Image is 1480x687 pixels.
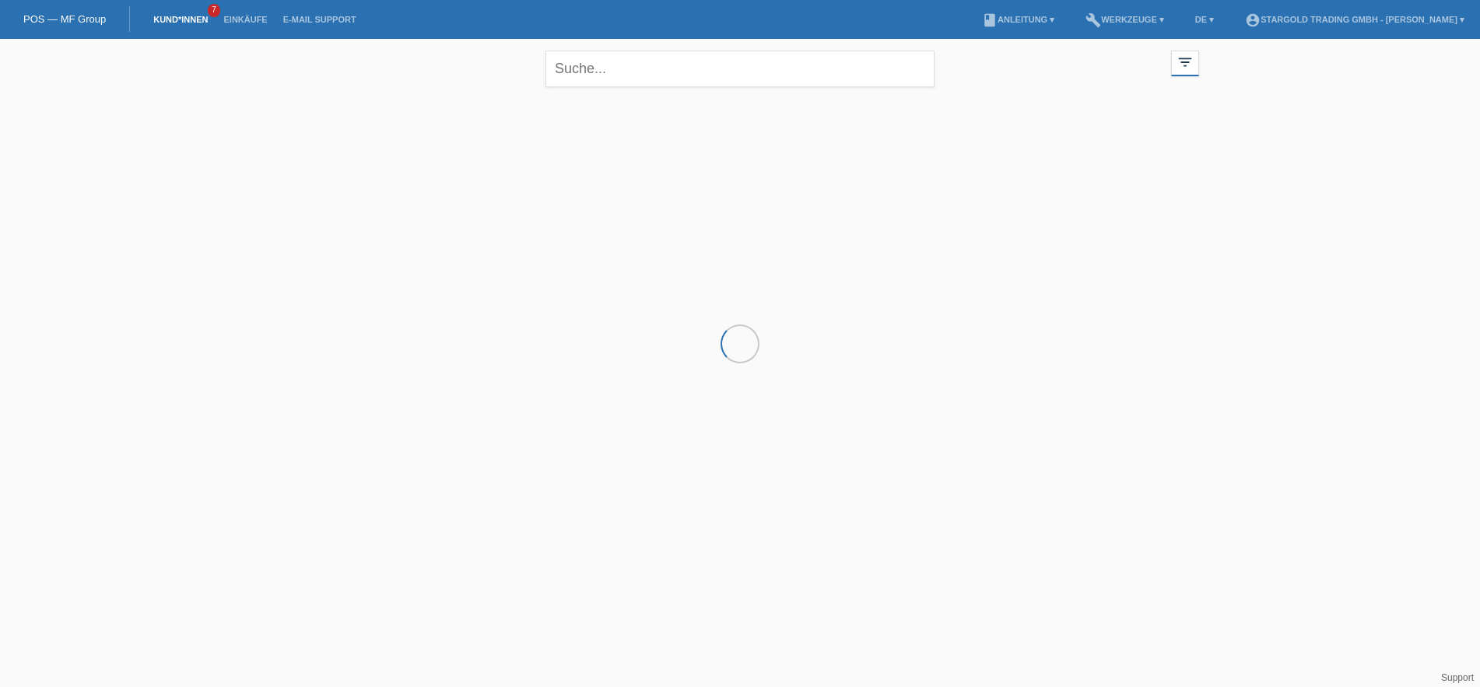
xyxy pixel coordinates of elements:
[982,12,998,28] i: book
[1177,54,1194,71] i: filter_list
[1245,12,1261,28] i: account_circle
[216,15,275,24] a: Einkäufe
[545,51,935,87] input: Suche...
[23,13,106,25] a: POS — MF Group
[146,15,216,24] a: Kund*innen
[1078,15,1172,24] a: buildWerkzeuge ▾
[1441,672,1474,683] a: Support
[1237,15,1472,24] a: account_circleStargold Trading GmbH - [PERSON_NAME] ▾
[974,15,1062,24] a: bookAnleitung ▾
[1085,12,1101,28] i: build
[275,15,364,24] a: E-Mail Support
[208,4,220,17] span: 7
[1187,15,1222,24] a: DE ▾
